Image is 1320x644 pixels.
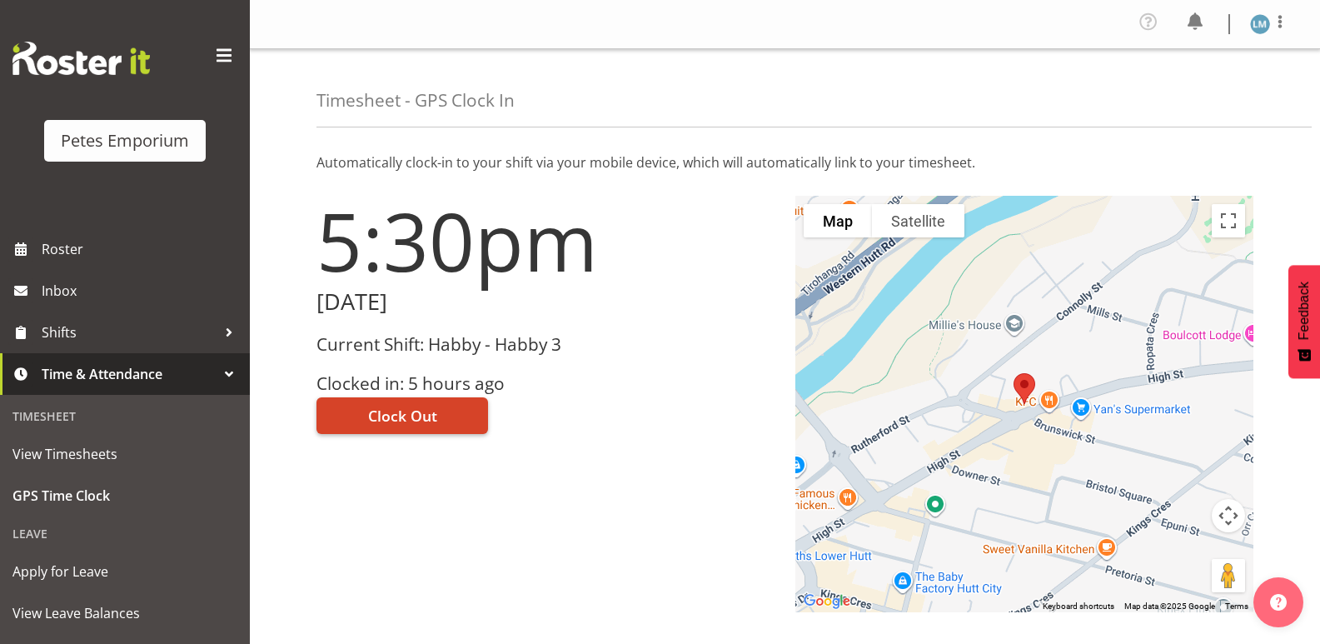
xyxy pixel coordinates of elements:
[12,483,237,508] span: GPS Time Clock
[804,204,872,237] button: Show street map
[12,442,237,467] span: View Timesheets
[12,601,237,626] span: View Leave Balances
[4,475,246,517] a: GPS Time Clock
[1212,559,1245,592] button: Drag Pegman onto the map to open Street View
[1043,601,1114,612] button: Keyboard shortcuts
[316,335,775,354] h3: Current Shift: Habby - Habby 3
[368,405,437,427] span: Clock Out
[42,237,242,262] span: Roster
[316,152,1253,172] p: Automatically clock-in to your shift via your mobile device, which will automatically link to you...
[799,591,854,612] img: Google
[1250,14,1270,34] img: lianne-morete5410.jpg
[42,278,242,303] span: Inbox
[316,374,775,393] h3: Clocked in: 5 hours ago
[1288,265,1320,378] button: Feedback - Show survey
[4,517,246,551] div: Leave
[1225,602,1248,611] a: Terms (opens in new tab)
[316,196,775,286] h1: 5:30pm
[42,320,217,345] span: Shifts
[316,91,515,110] h4: Timesheet - GPS Clock In
[61,128,189,153] div: Petes Emporium
[4,433,246,475] a: View Timesheets
[1124,602,1215,611] span: Map data ©2025 Google
[4,592,246,634] a: View Leave Balances
[4,399,246,433] div: Timesheet
[1270,594,1287,611] img: help-xxl-2.png
[4,551,246,592] a: Apply for Leave
[12,42,150,75] img: Rosterit website logo
[316,289,775,315] h2: [DATE]
[872,204,964,237] button: Show satellite imagery
[1212,204,1245,237] button: Toggle fullscreen view
[799,591,854,612] a: Open this area in Google Maps (opens a new window)
[12,559,237,584] span: Apply for Leave
[316,397,488,434] button: Clock Out
[1297,282,1312,340] span: Feedback
[1212,499,1245,532] button: Map camera controls
[42,362,217,387] span: Time & Attendance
